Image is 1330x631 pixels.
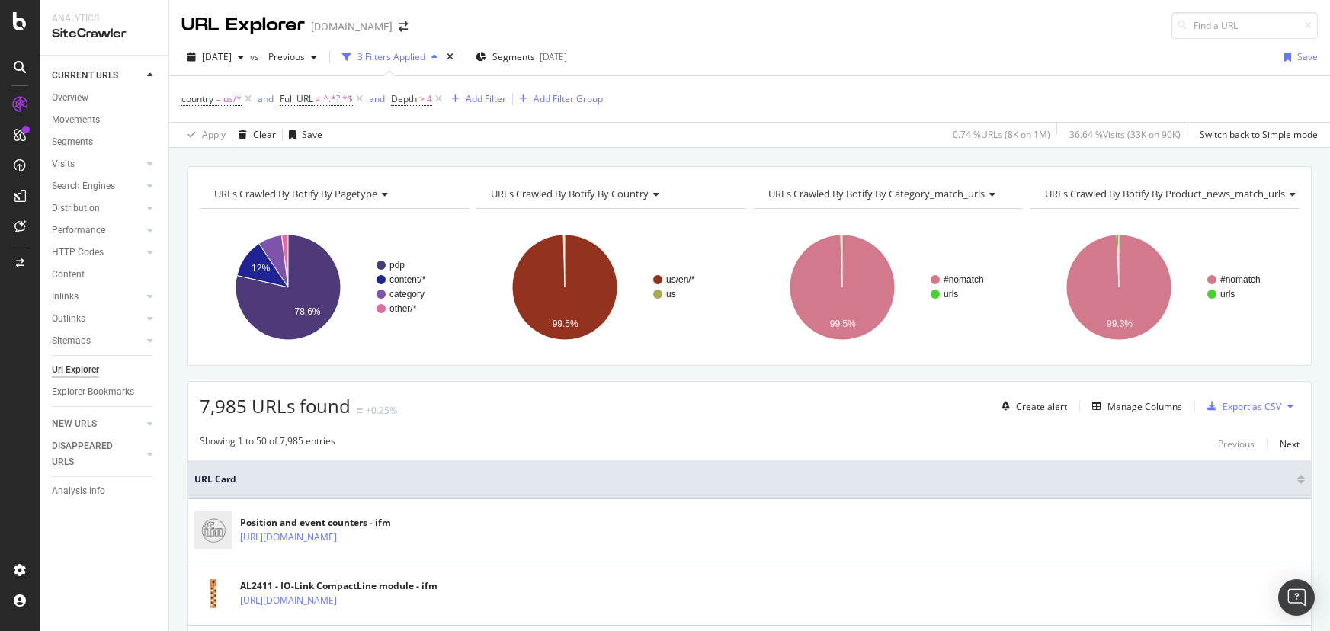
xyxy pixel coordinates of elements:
a: Sitemaps [52,333,143,349]
a: Segments [52,134,158,150]
span: vs [250,50,262,63]
div: Visits [52,156,75,172]
div: 3 Filters Applied [357,50,425,63]
div: Save [302,128,322,141]
div: and [369,92,385,105]
text: urls [944,289,958,299]
text: #nomatch [944,274,984,285]
h4: URLs Crawled By Botify By pagetype [211,181,455,206]
text: us/en/* [666,274,695,285]
svg: A chart. [476,221,743,354]
text: 99.5% [829,319,855,329]
div: Previous [1218,437,1255,450]
div: Explorer Bookmarks [52,384,134,400]
div: Segments [52,134,93,150]
a: [URL][DOMAIN_NAME] [240,593,337,608]
button: 3 Filters Applied [336,45,444,69]
span: > [419,92,425,105]
text: category [389,289,425,299]
button: Clear [232,123,276,147]
a: [URL][DOMAIN_NAME] [240,530,337,545]
button: Next [1280,434,1300,453]
a: Visits [52,156,143,172]
span: URL Card [194,472,1293,486]
a: CURRENT URLS [52,68,143,84]
div: SiteCrawler [52,25,156,43]
div: Open Intercom Messenger [1278,579,1315,616]
text: 99.5% [553,319,578,329]
div: Showing 1 to 50 of 7,985 entries [200,434,335,453]
span: 7,985 URLs found [200,393,351,418]
a: Search Engines [52,178,143,194]
div: Apply [202,128,226,141]
div: CURRENT URLS [52,68,118,84]
span: URLs Crawled By Botify By country [491,187,649,200]
span: URLs Crawled By Botify By category_match_urls [768,187,985,200]
button: Previous [1218,434,1255,453]
div: NEW URLS [52,416,97,432]
a: Performance [52,223,143,239]
button: Previous [262,45,323,69]
div: Url Explorer [52,362,99,378]
div: Analytics [52,12,156,25]
div: 36.64 % Visits ( 33K on 90K ) [1069,128,1181,141]
button: Segments[DATE] [470,45,573,69]
div: Performance [52,223,105,239]
button: Manage Columns [1086,397,1182,415]
svg: A chart. [1030,221,1297,354]
span: Depth [391,92,417,105]
span: ≠ [316,92,321,105]
span: = [216,92,221,105]
a: DISAPPEARED URLS [52,438,143,470]
span: Previous [262,50,305,63]
div: Create alert [1016,400,1067,413]
button: and [258,91,274,106]
button: Apply [181,123,226,147]
text: 12% [252,263,270,274]
span: 4 [427,88,432,110]
a: Outlinks [52,311,143,327]
text: other/* [389,303,417,314]
svg: A chart. [754,221,1021,354]
span: Segments [492,50,535,63]
div: and [258,92,274,105]
div: arrow-right-arrow-left [399,21,408,32]
div: Switch back to Simple mode [1200,128,1318,141]
div: URL Explorer [181,12,305,38]
a: Distribution [52,200,143,216]
h4: URLs Crawled By Botify By product_news_match_urls [1042,181,1308,206]
text: content/* [389,274,426,285]
h4: URLs Crawled By Botify By category_match_urls [765,181,1009,206]
div: Search Engines [52,178,115,194]
div: Export as CSV [1223,400,1281,413]
div: times [444,50,457,65]
div: Position and event counters - ifm [240,516,403,530]
div: [DATE] [540,50,567,63]
div: Outlinks [52,311,85,327]
a: Url Explorer [52,362,158,378]
button: Switch back to Simple mode [1194,123,1318,147]
h4: URLs Crawled By Botify By country [488,181,732,206]
a: Movements [52,112,158,128]
a: Analysis Info [52,483,158,499]
div: Manage Columns [1107,400,1182,413]
div: DISAPPEARED URLS [52,438,129,470]
div: Add Filter Group [534,92,603,105]
img: main image [194,575,232,613]
div: +0.25% [366,404,397,417]
div: AL2411 - IO-Link CompactLine module - ifm [240,579,437,593]
button: Export as CSV [1201,394,1281,418]
button: Add Filter Group [513,90,603,108]
div: [DOMAIN_NAME] [311,19,393,34]
text: pdp [389,260,405,271]
div: Overview [52,90,88,106]
img: main image [194,511,232,549]
svg: A chart. [200,221,466,354]
div: Sitemaps [52,333,91,349]
span: URLs Crawled By Botify By pagetype [214,187,377,200]
text: #nomatch [1220,274,1261,285]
